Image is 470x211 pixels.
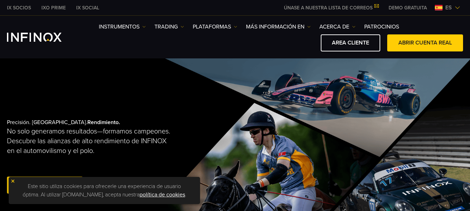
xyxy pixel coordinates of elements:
p: No solo generamos resultados—formamos campeones. Descubre las alianzas de alto rendimiento de INF... [7,127,171,156]
a: INFINOX Logo [7,33,78,42]
a: INFINOX [2,4,36,11]
a: ABRIR CUENTA REAL [387,34,463,51]
a: Instrumentos [99,23,146,31]
a: Patrocinios [364,23,399,31]
img: yellow close icon [10,179,15,184]
a: INFINOX [36,4,71,11]
div: Precisión. [GEOGRAPHIC_DATA]. [7,108,212,206]
a: política de cookies [140,191,185,198]
p: Este sitio utiliza cookies para ofrecerle una experiencia de usuario óptima. Al utilizar [DOMAIN_... [12,180,197,201]
a: TRADING [154,23,184,31]
span: es [443,3,455,12]
a: INFINOX [71,4,104,11]
strong: Rendimiento. [87,119,120,126]
a: ÚNASE A NUESTRA LISTA DE CORREOS [279,5,383,11]
a: INFINOX MENU [383,4,432,11]
a: AREA CLIENTE [321,34,380,51]
a: Abrir cuenta real [7,177,83,194]
a: PLATAFORMAS [193,23,237,31]
a: Más información en [246,23,311,31]
a: ACERCA DE [319,23,356,31]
